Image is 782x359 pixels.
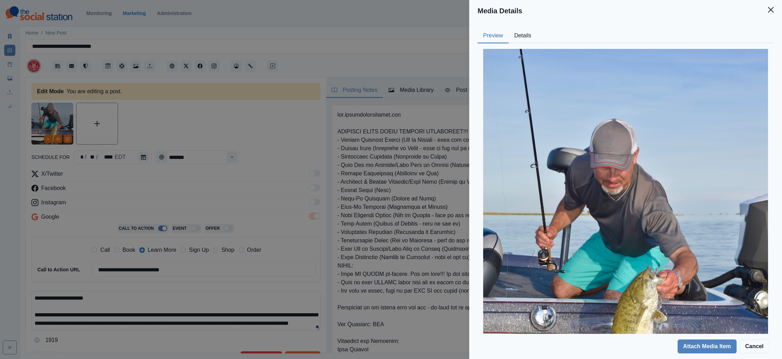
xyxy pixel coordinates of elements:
button: Preview [478,29,509,43]
button: Attach Media Item [678,339,737,353]
button: Details [509,29,537,43]
button: Close [764,3,778,17]
button: Cancel [739,339,769,353]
